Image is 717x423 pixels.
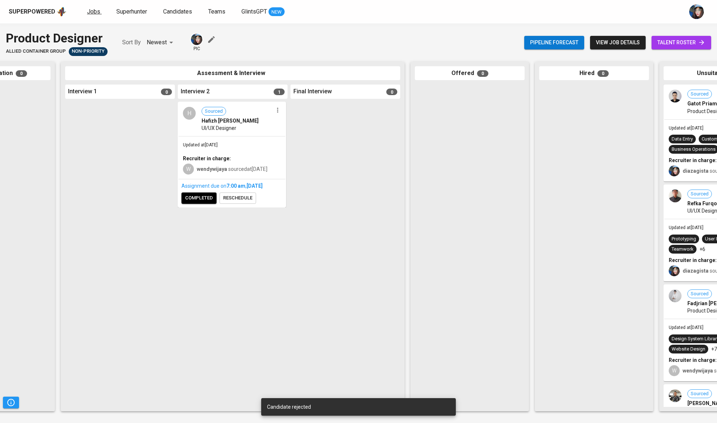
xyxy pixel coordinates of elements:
a: Teams [208,7,227,16]
span: Sourced [202,108,226,115]
img: app logo [57,6,67,17]
a: Superpoweredapp logo [9,6,67,17]
span: 0 [16,70,27,77]
b: diazagista [683,168,709,174]
span: Teams [208,8,225,15]
p: +6 [699,246,705,253]
img: ac5099968fe54671dc641ae9d78441af.jpeg [669,389,682,402]
div: W [669,365,680,376]
div: Newest [147,36,176,49]
span: 0 [161,89,172,95]
span: Pipeline forecast [530,38,578,47]
span: Non-Priority [69,48,108,55]
span: NEW [269,8,285,16]
div: Teamwork [672,246,694,253]
span: talent roster [657,38,705,47]
img: bcf03140c113fedffebb4502d7d87004.jpeg [669,289,682,302]
span: Updated at [DATE] [669,225,703,230]
span: 0 [597,70,609,77]
b: wendywijaya [197,166,227,172]
b: wendywijaya [683,368,713,374]
span: completed [185,194,213,202]
span: Sourced [688,191,712,198]
img: diazagista@glints.com [191,34,202,45]
span: [DATE] [247,183,263,189]
div: Product Designer [6,29,108,47]
div: Website Design [672,346,705,353]
img: 97a8d73ee659a6a3ce76a6dca80e11e2.jpeg [669,190,682,202]
a: GlintsGPT NEW [241,7,285,16]
div: Assignment due on , [181,182,282,190]
button: Pipeline Triggers [3,397,19,408]
span: Final Interview [293,87,332,96]
span: Allied Container Group [6,48,66,55]
img: diazagista@glints.com [689,4,704,19]
div: Assessment & Interview [65,66,400,81]
div: H [183,107,196,120]
a: Candidates [163,7,194,16]
b: Recruiter in charge: [669,257,717,263]
div: Pending Client’s Feedback [69,47,108,56]
span: Updated at [DATE] [183,142,218,147]
span: Updated at [DATE] [669,126,703,131]
span: sourced at [DATE] [197,166,267,172]
div: W [183,164,194,175]
button: completed [181,192,217,204]
button: Pipeline forecast [524,36,584,49]
img: diazagista@glints.com [669,265,680,276]
div: Hired [539,66,649,81]
span: Interview 1 [68,87,97,96]
img: diazagista@glints.com [669,165,680,176]
span: Superhunter [116,8,147,15]
div: Business Operations [672,146,716,153]
span: Hafizh [PERSON_NAME] [202,117,259,124]
span: 0 [477,70,488,77]
span: Interview 2 [181,87,210,96]
p: +7 [711,345,717,353]
span: GlintsGPT [241,8,267,15]
b: Recruiter in charge: [669,357,717,363]
img: 13f6544134e6724f2d4d823f8e381040.jpg [669,90,682,102]
span: Candidates [163,8,192,15]
div: pic [190,33,203,52]
span: 0 [386,89,397,95]
span: Sourced [688,291,712,297]
b: Recruiter in charge: [669,157,717,163]
span: Updated at [DATE] [669,325,703,330]
div: Data Entry [672,136,693,143]
button: reschedule [219,192,256,204]
span: Jobs [87,8,100,15]
span: 7:00 AM [226,183,245,189]
div: HSourcedHafizh [PERSON_NAME]UI/UX DesignerUpdated at[DATE]Recruiter in charge:Wwendywijaya source... [178,102,286,207]
div: Candidate rejected [267,403,450,411]
b: diazagista [683,268,709,274]
div: Prototyping [672,236,696,243]
div: Superpowered [9,8,55,16]
span: 1 [274,89,285,95]
p: Newest [147,38,167,47]
b: Recruiter in charge: [183,156,231,161]
span: UI/UX Designer [202,124,236,132]
div: Offered [415,66,525,81]
span: reschedule [223,194,252,202]
a: talent roster [652,36,711,49]
span: view job details [596,38,640,47]
a: Superhunter [116,7,149,16]
span: Sourced [688,91,712,98]
p: Sort By [122,38,141,47]
span: Sourced [688,390,712,397]
a: Jobs [87,7,102,16]
button: view job details [590,36,646,49]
